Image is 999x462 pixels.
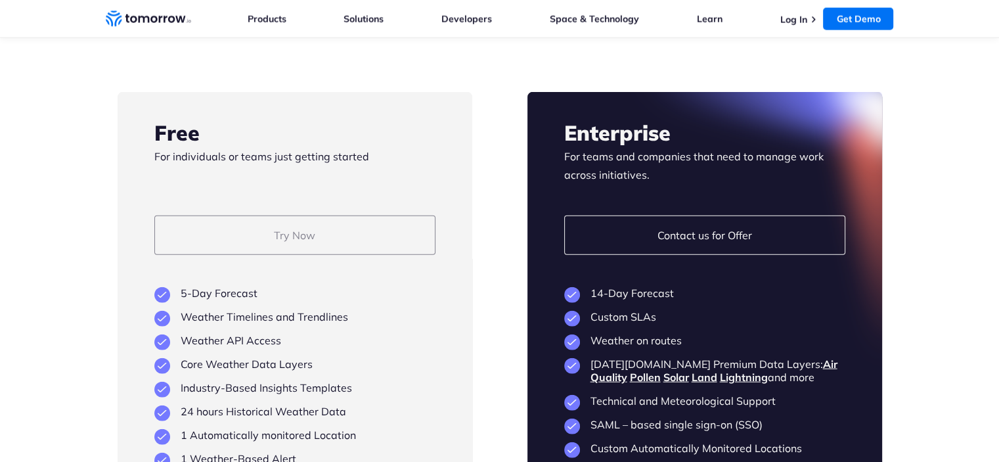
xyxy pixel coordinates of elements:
li: Weather on routes [564,334,845,347]
a: Home link [106,9,191,29]
li: 24 hours Historical Weather Data [154,405,435,418]
li: Weather API Access [154,334,435,347]
a: Solar [663,371,689,384]
a: Space & Technology [550,13,639,25]
a: Learn [697,13,722,25]
li: Custom SLAs [564,310,845,323]
li: 14-Day Forecast [564,287,845,300]
a: Pollen [630,371,661,384]
a: Products [248,13,286,25]
a: Try Now [154,216,435,255]
a: Solutions [344,13,384,25]
a: Developers [441,13,492,25]
li: 5-Day Forecast [154,287,435,300]
li: Core Weather Data Layers [154,358,435,371]
a: Land [692,371,717,384]
a: Get Demo [823,8,893,30]
p: For individuals or teams just getting started [154,147,435,184]
li: 1 Automatically monitored Location [154,428,435,442]
h3: Free [154,118,435,147]
a: Air Quality [590,358,837,384]
a: Log In [780,14,807,26]
a: Lightning [720,371,768,384]
li: [DATE][DOMAIN_NAME] Premium Data Layers: and more [564,358,845,384]
li: Weather Timelines and Trendlines [154,310,435,323]
li: SAML – based single sign-on (SSO) [564,418,845,431]
li: Custom Automatically Monitored Locations [564,442,845,455]
li: Industry-Based Insights Templates [154,381,435,394]
a: Contact us for Offer [564,216,845,255]
li: Technical and Meteorological Support [564,394,845,407]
